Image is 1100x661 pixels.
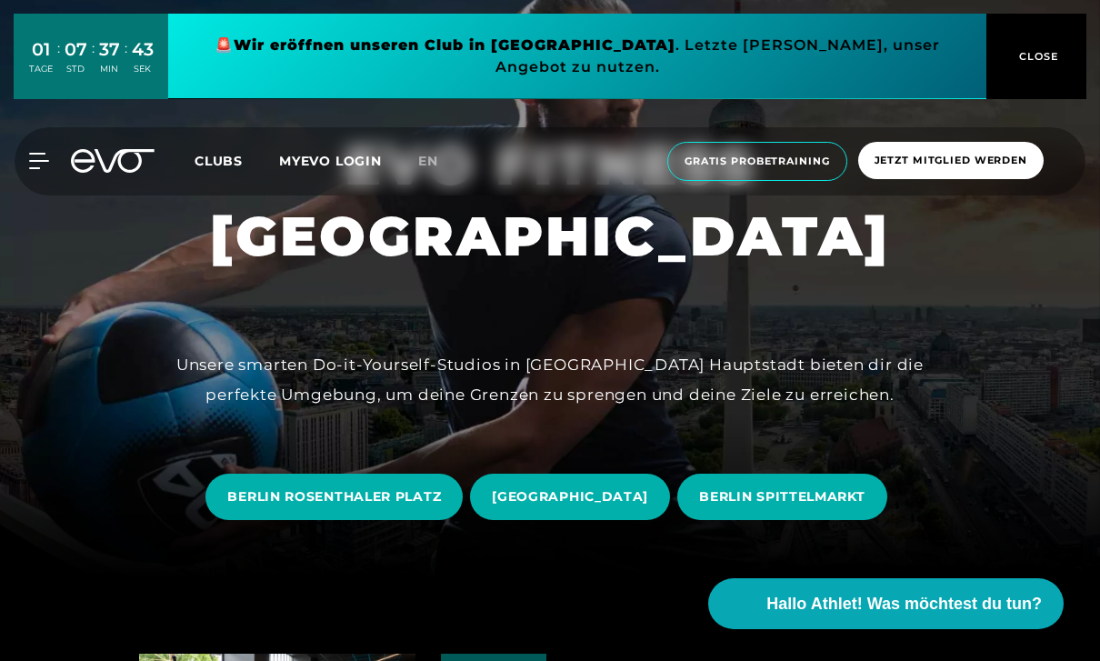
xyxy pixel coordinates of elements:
div: TAGE [29,63,53,75]
div: : [92,38,95,86]
a: Gratis Probetraining [662,142,853,181]
div: 43 [132,36,154,63]
span: Jetzt Mitglied werden [875,153,1027,168]
div: MIN [99,63,120,75]
div: : [57,38,60,86]
span: Gratis Probetraining [685,154,830,169]
div: 37 [99,36,120,63]
span: [GEOGRAPHIC_DATA] [492,487,648,506]
a: en [418,151,460,172]
div: Unsere smarten Do-it-Yourself-Studios in [GEOGRAPHIC_DATA] Hauptstadt bieten dir die perfekte Umg... [141,350,959,409]
div: : [125,38,127,86]
span: Hallo Athlet! Was möchtest du tun? [766,592,1042,616]
button: Hallo Athlet! Was möchtest du tun? [708,578,1064,629]
a: [GEOGRAPHIC_DATA] [470,460,677,534]
span: CLOSE [1015,48,1059,65]
span: en [418,153,438,169]
div: 01 [29,36,53,63]
a: Jetzt Mitglied werden [853,142,1049,181]
a: Clubs [195,152,279,169]
span: BERLIN ROSENTHALER PLATZ [227,487,441,506]
div: STD [65,63,87,75]
div: SEK [132,63,154,75]
a: MYEVO LOGIN [279,153,382,169]
span: BERLIN SPITTELMARKT [699,487,865,506]
button: CLOSE [986,14,1086,99]
span: Clubs [195,153,243,169]
a: BERLIN SPITTELMARKT [677,460,894,534]
div: 07 [65,36,87,63]
a: BERLIN ROSENTHALER PLATZ [205,460,470,534]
